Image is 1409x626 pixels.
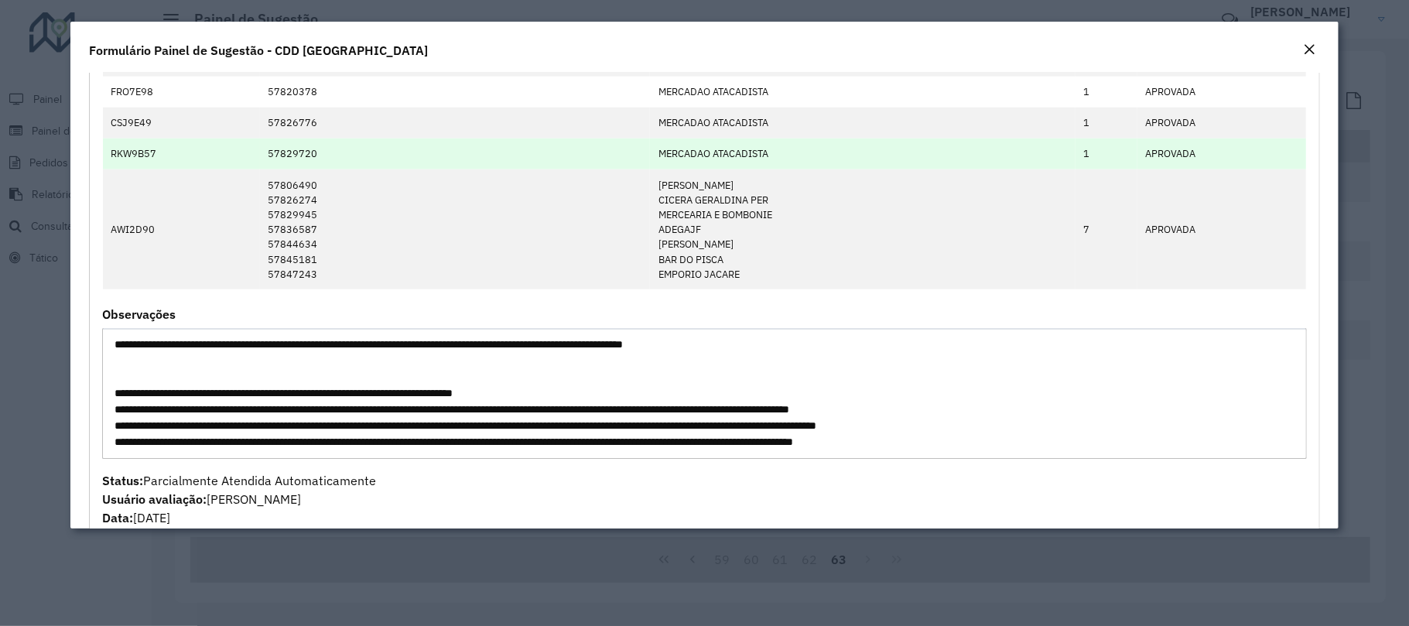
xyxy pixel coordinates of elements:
td: CSJ9E49 [103,108,260,139]
td: 57820378 [260,77,651,108]
em: Fechar [1303,43,1315,56]
td: MERCADAO ATACADISTA [650,108,1075,139]
td: 57829720 [260,139,651,169]
strong: Usuário avaliação: [102,491,207,507]
td: 1 [1076,77,1137,108]
td: RKW9B57 [103,139,260,169]
td: FRO7E98 [103,77,260,108]
td: APROVADA [1137,169,1307,289]
button: Close [1298,40,1320,60]
strong: Status: [102,473,143,488]
td: APROVADA [1137,139,1307,169]
span: Parcialmente Atendida Automaticamente [PERSON_NAME] [DATE] [102,473,376,525]
strong: Data: [102,510,133,525]
td: AWI2D90 [103,169,260,289]
td: APROVADA [1137,108,1307,139]
td: 57826776 [260,108,651,139]
td: 1 [1076,108,1137,139]
td: 1 [1076,139,1137,169]
td: MERCADAO ATACADISTA [650,77,1075,108]
td: MERCADAO ATACADISTA [650,139,1075,169]
td: 57806490 57826274 57829945 57836587 57844634 57845181 57847243 [260,169,651,289]
h4: Formulário Painel de Sugestão - CDD [GEOGRAPHIC_DATA] [89,41,428,60]
label: Observações [102,305,176,323]
td: [PERSON_NAME] CICERA GERALDINA PER MERCEARIA E BOMBONIE ADEGAJF [PERSON_NAME] BAR DO PISCA EMPORI... [650,169,1075,289]
td: APROVADA [1137,77,1307,108]
td: 7 [1076,169,1137,289]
